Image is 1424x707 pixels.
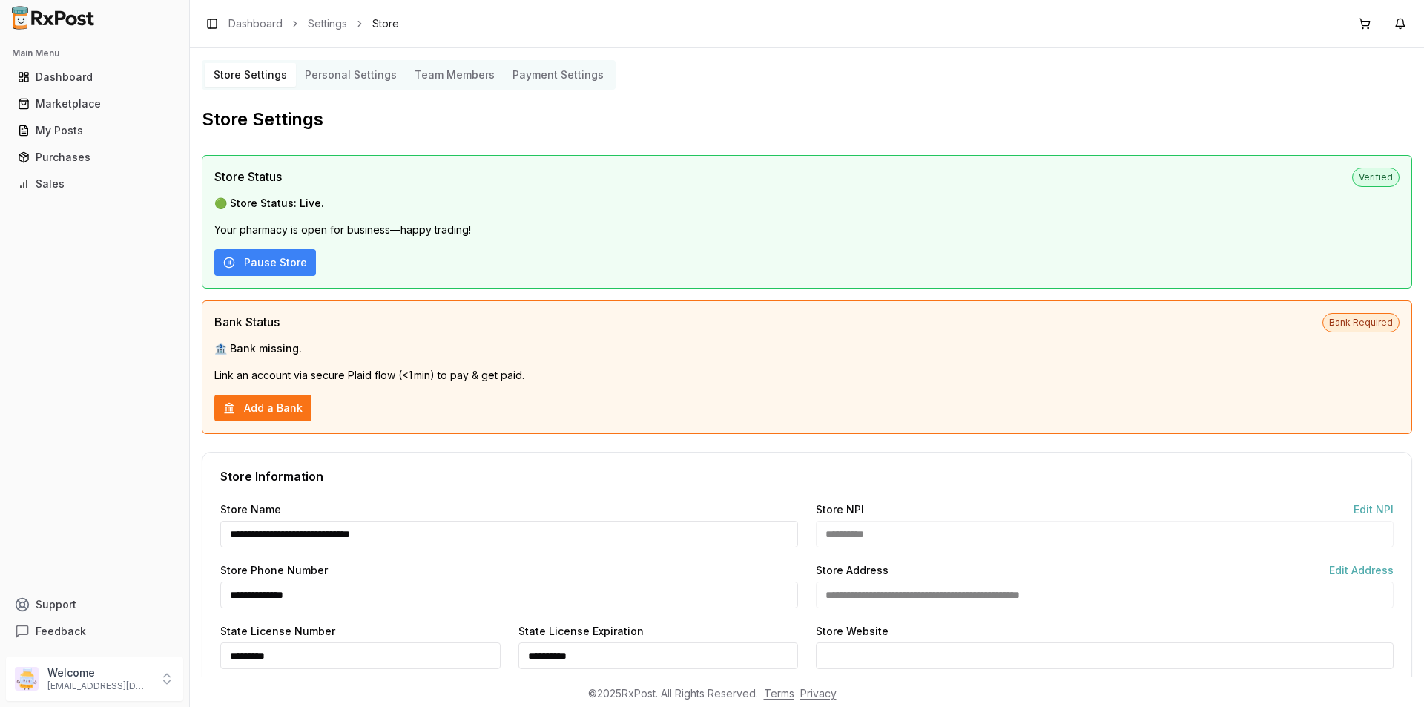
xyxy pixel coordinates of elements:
[816,565,889,576] label: Store Address
[6,6,101,30] img: RxPost Logo
[15,667,39,691] img: User avatar
[18,177,171,191] div: Sales
[18,123,171,138] div: My Posts
[764,687,794,700] a: Terms
[220,626,335,637] label: State License Number
[518,626,644,637] label: State License Expiration
[308,16,347,31] a: Settings
[6,92,183,116] button: Marketplace
[12,144,177,171] a: Purchases
[12,117,177,144] a: My Posts
[816,626,889,637] label: Store Website
[406,63,504,87] button: Team Members
[6,65,183,89] button: Dashboard
[220,565,328,576] label: Store Phone Number
[296,63,406,87] button: Personal Settings
[214,341,1400,356] p: 🏦 Bank missing.
[214,249,316,276] button: Pause Store
[504,63,613,87] button: Payment Settings
[12,91,177,117] a: Marketplace
[47,665,151,680] p: Welcome
[6,172,183,196] button: Sales
[12,47,177,59] h2: Main Menu
[214,196,1400,211] p: 🟢 Store Status: Live.
[202,108,1412,131] h2: Store Settings
[18,96,171,111] div: Marketplace
[12,171,177,197] a: Sales
[6,145,183,169] button: Purchases
[816,504,864,515] label: Store NPI
[228,16,399,31] nav: breadcrumb
[6,618,183,645] button: Feedback
[12,64,177,91] a: Dashboard
[220,504,281,515] label: Store Name
[205,63,296,87] button: Store Settings
[214,395,311,421] button: Add a Bank
[214,168,282,185] span: Store Status
[800,687,837,700] a: Privacy
[47,680,151,692] p: [EMAIL_ADDRESS][DOMAIN_NAME]
[18,150,171,165] div: Purchases
[214,313,280,331] span: Bank Status
[1322,313,1400,332] span: Bank Required
[18,70,171,85] div: Dashboard
[1352,168,1400,187] span: Verified
[36,624,86,639] span: Feedback
[6,119,183,142] button: My Posts
[220,470,1394,482] div: Store Information
[372,16,399,31] span: Store
[6,591,183,618] button: Support
[214,223,1400,237] p: Your pharmacy is open for business—happy trading!
[228,16,283,31] a: Dashboard
[214,368,1400,383] p: Link an account via secure Plaid flow (<1 min) to pay & get paid.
